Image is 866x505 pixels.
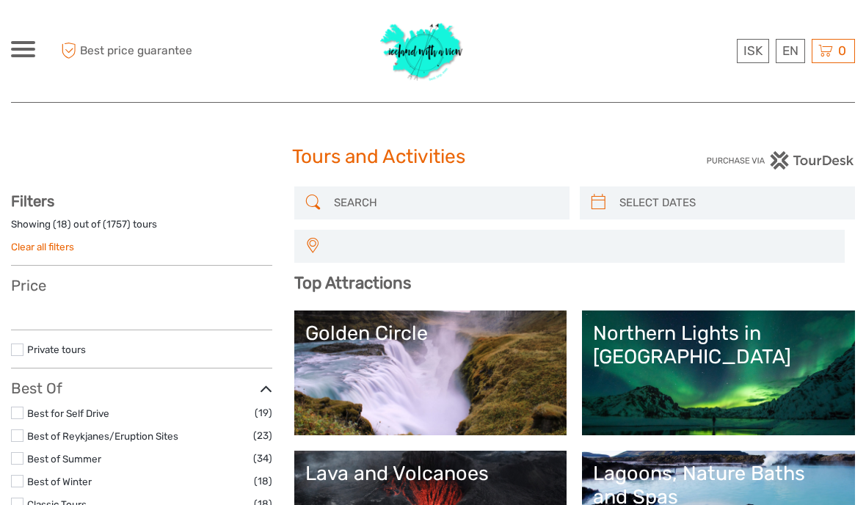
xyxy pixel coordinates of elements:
[11,217,272,240] div: Showing ( ) out of ( ) tours
[27,344,86,355] a: Private tours
[11,192,54,210] strong: Filters
[706,151,855,170] img: PurchaseViaTourDesk.png
[374,15,470,87] img: 1077-ca632067-b948-436b-9c7a-efe9894e108b_logo_big.jpg
[27,430,178,442] a: Best of Reykjanes/Eruption Sites
[328,190,562,216] input: SEARCH
[11,277,272,294] h3: Price
[614,190,848,216] input: SELECT DATES
[292,145,573,169] h1: Tours and Activities
[253,450,272,467] span: (34)
[253,427,272,444] span: (23)
[593,321,844,369] div: Northern Lights in [GEOGRAPHIC_DATA]
[57,39,222,63] span: Best price guarantee
[11,379,272,397] h3: Best Of
[743,43,763,58] span: ISK
[27,476,92,487] a: Best of Winter
[27,453,101,465] a: Best of Summer
[776,39,805,63] div: EN
[106,217,127,231] label: 1757
[305,462,556,485] div: Lava and Volcanoes
[255,404,272,421] span: (19)
[11,241,74,252] a: Clear all filters
[593,321,844,424] a: Northern Lights in [GEOGRAPHIC_DATA]
[305,321,556,345] div: Golden Circle
[836,43,848,58] span: 0
[254,473,272,490] span: (18)
[305,321,556,424] a: Golden Circle
[27,407,109,419] a: Best for Self Drive
[294,273,411,293] b: Top Attractions
[57,217,68,231] label: 18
